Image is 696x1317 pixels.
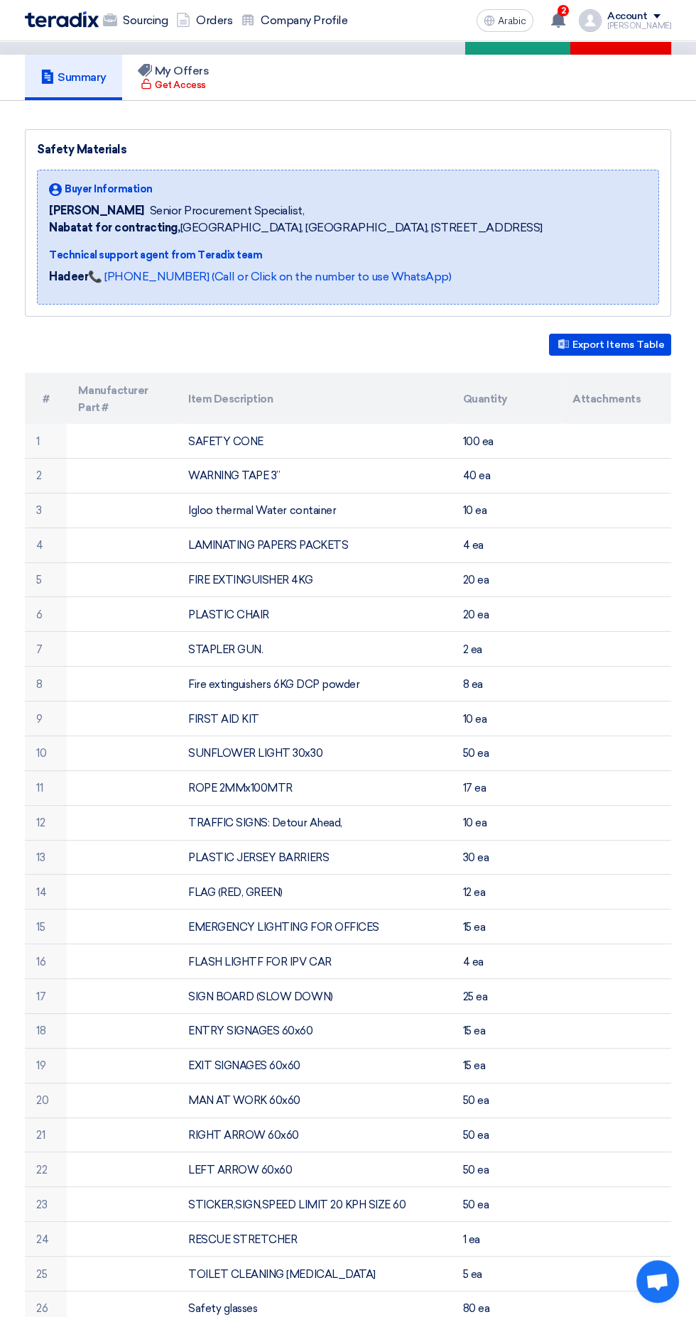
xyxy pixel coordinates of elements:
[188,504,336,517] font: Igloo thermal Water container
[180,221,542,234] font: [GEOGRAPHIC_DATA], [GEOGRAPHIC_DATA], [STREET_ADDRESS]
[463,956,484,968] font: 4 ea
[463,435,494,447] font: 100 ea
[188,643,263,656] font: STAPLER GUN.
[188,921,379,934] font: EMERGENCY LIGHTING FOR OFFICES
[43,393,50,405] font: #
[261,13,347,27] font: Company Profile
[463,643,482,656] font: 2 ea
[607,21,671,31] font: [PERSON_NAME]
[36,1024,45,1037] font: 18
[49,270,88,283] font: Hadeer
[36,504,42,517] font: 3
[123,13,168,27] font: Sourcing
[188,782,293,794] font: ROPE 2MMx100MTR
[36,539,43,552] font: 4
[636,1260,679,1303] div: Open chat
[36,921,45,934] font: 15
[188,1129,299,1142] font: RIGHT ARROW 60x60
[188,747,322,760] font: SUNFLOWER LIGHT 30x30
[463,1059,486,1072] font: 15 ea
[36,990,45,1002] font: 17
[549,334,671,356] button: Export Items Table
[572,393,641,405] font: Attachments
[49,221,180,234] font: Nabatat for contracting,
[188,608,269,621] font: PLASTIC CHAIR
[36,782,43,794] font: 11
[58,70,107,84] font: Summary
[463,851,489,864] font: 30 ea
[572,339,665,351] font: Export Items Table
[36,678,43,691] font: 8
[607,10,648,22] font: Account
[463,1233,480,1246] font: 1 ea
[188,1164,292,1176] font: LEFT ARROW 60x60
[188,886,283,899] font: FLAG (RED, GREEN)
[188,469,281,482] font: WARNING TAPE 3”
[36,608,43,621] font: 6
[36,469,42,482] font: 2
[37,143,126,156] font: Safety Materials
[36,1129,45,1142] font: 21
[463,1094,489,1107] font: 50 ea
[463,608,489,621] font: 20 ea
[25,11,99,28] img: Teradix logo
[36,1267,47,1280] font: 25
[188,574,312,586] font: FIRE EXTINGUISHER 4KG
[36,574,42,586] font: 5
[463,1302,490,1315] font: 80 ea
[36,816,45,829] font: 12
[463,1024,486,1037] font: 15 ea
[188,393,273,405] font: Item Description
[463,1267,482,1280] font: 5 ea
[188,956,331,968] font: FLASH LIGHTF FOR IPV CAR
[36,1302,48,1315] font: 26
[36,1198,47,1211] font: 23
[36,1059,45,1072] font: 19
[463,816,487,829] font: 10 ea
[188,1267,376,1280] font: TOILET CLEANING [MEDICAL_DATA]
[463,782,486,794] font: 17 ea
[36,851,45,864] font: 13
[463,1129,489,1142] font: 50 ea
[49,204,144,217] font: [PERSON_NAME]
[36,886,46,899] font: 14
[36,1164,47,1176] font: 22
[188,1094,300,1107] font: MAN AT WORK 60x60
[36,747,46,760] font: 10
[498,15,526,27] font: Arabic
[579,9,602,32] img: profile_test.png
[88,270,451,283] font: 📞 [PHONE_NUMBER] (Call or Click on the number to use WhatsApp)
[463,539,484,552] font: 4 ea
[155,80,205,90] font: Get Access
[188,1302,257,1315] font: Safety glasses
[188,1198,406,1211] font: STICKER,SIGN,SPEED LIMIT 20 KPH SIZE 60
[36,1233,48,1246] font: 24
[188,435,263,447] font: SAFETY CONE
[155,64,210,77] font: My Offers
[188,1059,300,1072] font: EXIT SIGNAGES 60x60
[99,5,172,36] a: Sourcing
[25,55,122,100] a: Summary
[196,13,232,27] font: Orders
[49,249,262,261] font: Technical support agent from Teradix team
[188,678,359,691] font: Fire extinguishers 6KG DCP powder
[150,204,305,217] font: Senior Procurement Specialist,
[477,9,533,32] button: Arabic
[188,1233,297,1246] font: RESCUE STRETCHER
[172,5,236,36] a: Orders
[463,469,491,482] font: 40 ea
[36,435,40,447] font: 1
[463,990,488,1002] font: 25 ea
[36,643,43,656] font: 7
[463,747,489,760] font: 50 ea
[122,55,225,100] a: My Offers Get Access
[36,1094,48,1107] font: 20
[463,504,487,517] font: 10 ea
[65,183,153,195] font: Buyer Information
[188,539,348,552] font: LAMINATING PAPERS PACKETS
[188,1024,312,1037] font: ENTRY SIGNAGES 60x60
[188,851,329,864] font: PLASTIC JERSEY BARRIERS
[36,712,43,725] font: 9
[463,1164,489,1176] font: 50 ea
[463,678,483,691] font: 8 ea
